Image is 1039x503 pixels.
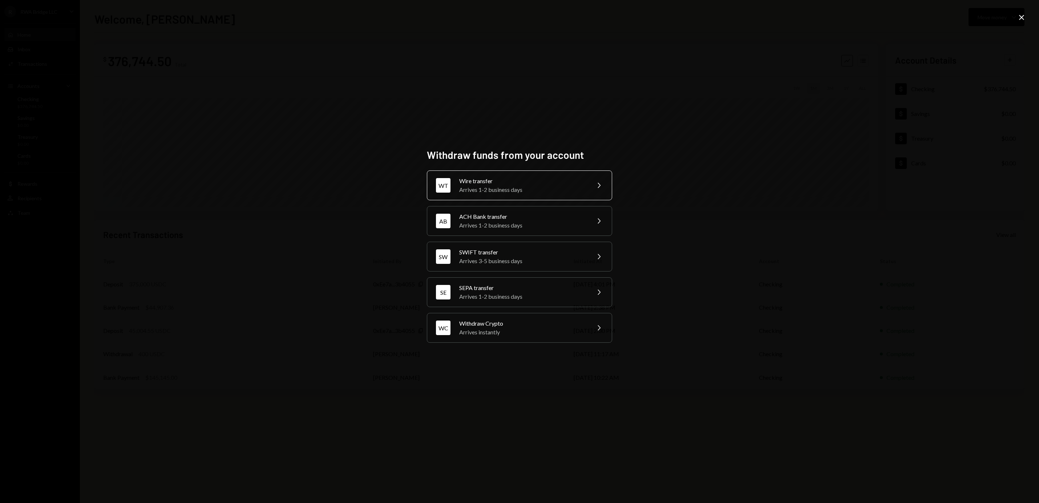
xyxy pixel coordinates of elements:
[459,221,586,230] div: Arrives 1-2 business days
[459,257,586,265] div: Arrives 3-5 business days
[459,319,586,328] div: Withdraw Crypto
[459,177,586,185] div: Wire transfer
[459,292,586,301] div: Arrives 1-2 business days
[459,248,586,257] div: SWIFT transfer
[436,285,450,299] div: SE
[427,277,612,307] button: SESEPA transferArrives 1-2 business days
[436,249,450,264] div: SW
[427,148,612,162] h2: Withdraw funds from your account
[459,212,586,221] div: ACH Bank transfer
[427,313,612,343] button: WCWithdraw CryptoArrives instantly
[459,185,586,194] div: Arrives 1-2 business days
[436,214,450,228] div: AB
[427,242,612,271] button: SWSWIFT transferArrives 3-5 business days
[436,178,450,193] div: WT
[459,283,586,292] div: SEPA transfer
[459,328,586,337] div: Arrives instantly
[427,170,612,200] button: WTWire transferArrives 1-2 business days
[427,206,612,236] button: ABACH Bank transferArrives 1-2 business days
[436,321,450,335] div: WC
